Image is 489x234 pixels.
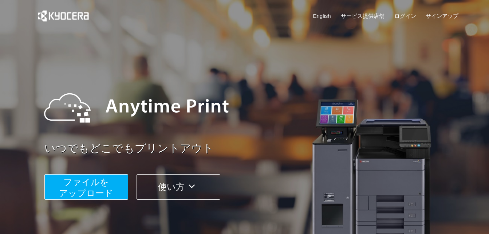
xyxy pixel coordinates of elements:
button: 使い方 [137,174,220,200]
button: ファイルを​​アップロード [44,174,128,200]
a: いつでもどこでもプリントアウト [44,141,463,156]
span: ファイルを ​​アップロード [59,177,113,198]
a: サインアップ [426,12,458,20]
a: サービス提供店舗 [341,12,385,20]
a: English [313,12,331,20]
a: ログイン [394,12,416,20]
